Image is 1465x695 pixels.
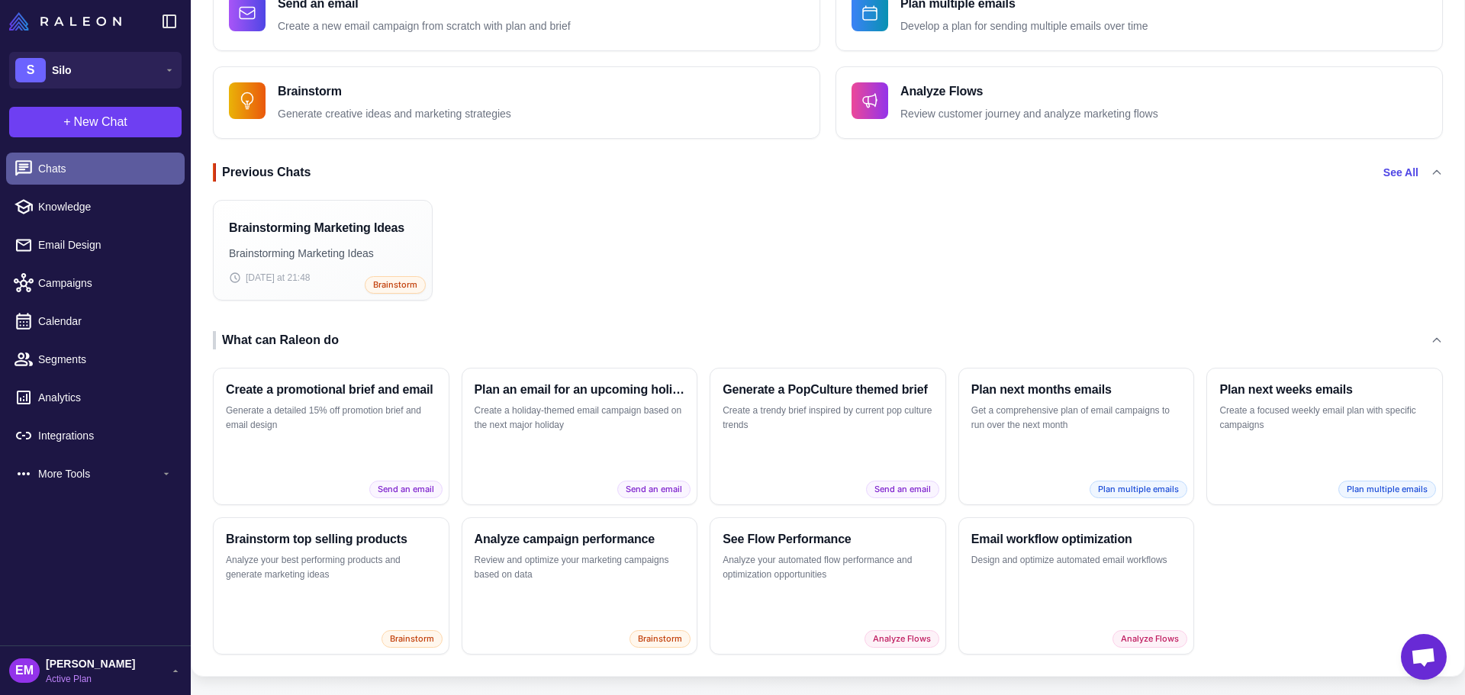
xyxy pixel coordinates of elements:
button: Create a promotional brief and emailGenerate a detailed 15% off promotion brief and email designS... [213,368,449,505]
h3: Create a promotional brief and email [226,381,436,399]
button: Email workflow optimizationDesign and optimize automated email workflowsAnalyze Flows [958,517,1195,655]
a: Segments [6,343,185,375]
span: Silo [52,62,72,79]
p: Design and optimize automated email workflows [971,553,1182,568]
a: Email Design [6,229,185,261]
img: Raleon Logo [9,12,121,31]
span: Analyze Flows [1112,630,1187,648]
span: Calendar [38,313,172,330]
h4: Analyze Flows [900,82,1158,101]
div: [DATE] at 21:48 [229,271,417,285]
a: Calendar [6,305,185,337]
h3: Brainstorm top selling products [226,530,436,549]
h3: Plan an email for an upcoming holiday [475,381,685,399]
h3: Plan next weeks emails [1219,381,1430,399]
span: Plan multiple emails [1338,481,1436,498]
button: Plan an email for an upcoming holidayCreate a holiday-themed email campaign based on the next maj... [462,368,698,505]
a: Chats [6,153,185,185]
h3: Generate a PopCulture themed brief [723,381,933,399]
span: Analytics [38,389,172,406]
p: Create a trendy brief inspired by current pop culture trends [723,404,933,433]
a: Analytics [6,381,185,413]
span: Plan multiple emails [1090,481,1187,498]
span: Integrations [38,427,172,444]
span: Segments [38,351,172,368]
span: + [63,113,70,131]
div: EM [9,658,40,683]
button: Plan next weeks emailsCreate a focused weekly email plan with specific campaignsPlan multiple emails [1206,368,1443,505]
span: Send an email [866,481,939,498]
p: Generate creative ideas and marketing strategies [278,105,511,123]
button: Analyze campaign performanceReview and optimize your marketing campaigns based on dataBrainstorm [462,517,698,655]
div: Chat abierto [1401,634,1447,680]
span: Analyze Flows [865,630,939,648]
h4: Brainstorm [278,82,511,101]
button: SSilo [9,52,182,88]
a: Knowledge [6,191,185,223]
p: Develop a plan for sending multiple emails over time [900,18,1148,35]
span: Send an email [369,481,443,498]
p: Brainstorming Marketing Ideas [229,245,417,262]
div: Previous Chats [213,163,311,182]
p: Review customer journey and analyze marketing flows [900,105,1158,123]
button: Brainstorm top selling productsAnalyze your best performing products and generate marketing ideas... [213,517,449,655]
a: See All [1383,164,1418,181]
h3: Brainstorming Marketing Ideas [229,219,404,237]
div: S [15,58,46,82]
a: Integrations [6,420,185,452]
a: Raleon Logo [9,12,127,31]
span: Campaigns [38,275,172,291]
span: Brainstorm [382,630,443,648]
span: More Tools [38,465,160,482]
p: Analyze your automated flow performance and optimization opportunities [723,553,933,583]
button: Generate a PopCulture themed briefCreate a trendy brief inspired by current pop culture trendsSen... [710,368,946,505]
div: What can Raleon do [213,331,339,349]
span: New Chat [74,113,127,131]
span: Brainstorm [629,630,691,648]
h3: See Flow Performance [723,530,933,549]
button: Plan next months emailsGet a comprehensive plan of email campaigns to run over the next monthPlan... [958,368,1195,505]
span: Brainstorm [365,276,426,294]
h3: Email workflow optimization [971,530,1182,549]
button: Analyze FlowsReview customer journey and analyze marketing flows [836,66,1443,139]
button: BrainstormGenerate creative ideas and marketing strategies [213,66,820,139]
span: Send an email [617,481,691,498]
button: See Flow PerformanceAnalyze your automated flow performance and optimization opportunitiesAnalyze... [710,517,946,655]
span: Active Plan [46,672,135,686]
span: Email Design [38,236,172,253]
span: Knowledge [38,198,172,215]
p: Create a new email campaign from scratch with plan and brief [278,18,571,35]
span: [PERSON_NAME] [46,655,135,672]
p: Create a focused weekly email plan with specific campaigns [1219,404,1430,433]
h3: Analyze campaign performance [475,530,685,549]
a: Campaigns [6,267,185,299]
p: Analyze your best performing products and generate marketing ideas [226,553,436,583]
button: +New Chat [9,107,182,137]
span: Chats [38,160,172,177]
p: Review and optimize your marketing campaigns based on data [475,553,685,583]
p: Create a holiday-themed email campaign based on the next major holiday [475,404,685,433]
p: Generate a detailed 15% off promotion brief and email design [226,404,436,433]
p: Get a comprehensive plan of email campaigns to run over the next month [971,404,1182,433]
h3: Plan next months emails [971,381,1182,399]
